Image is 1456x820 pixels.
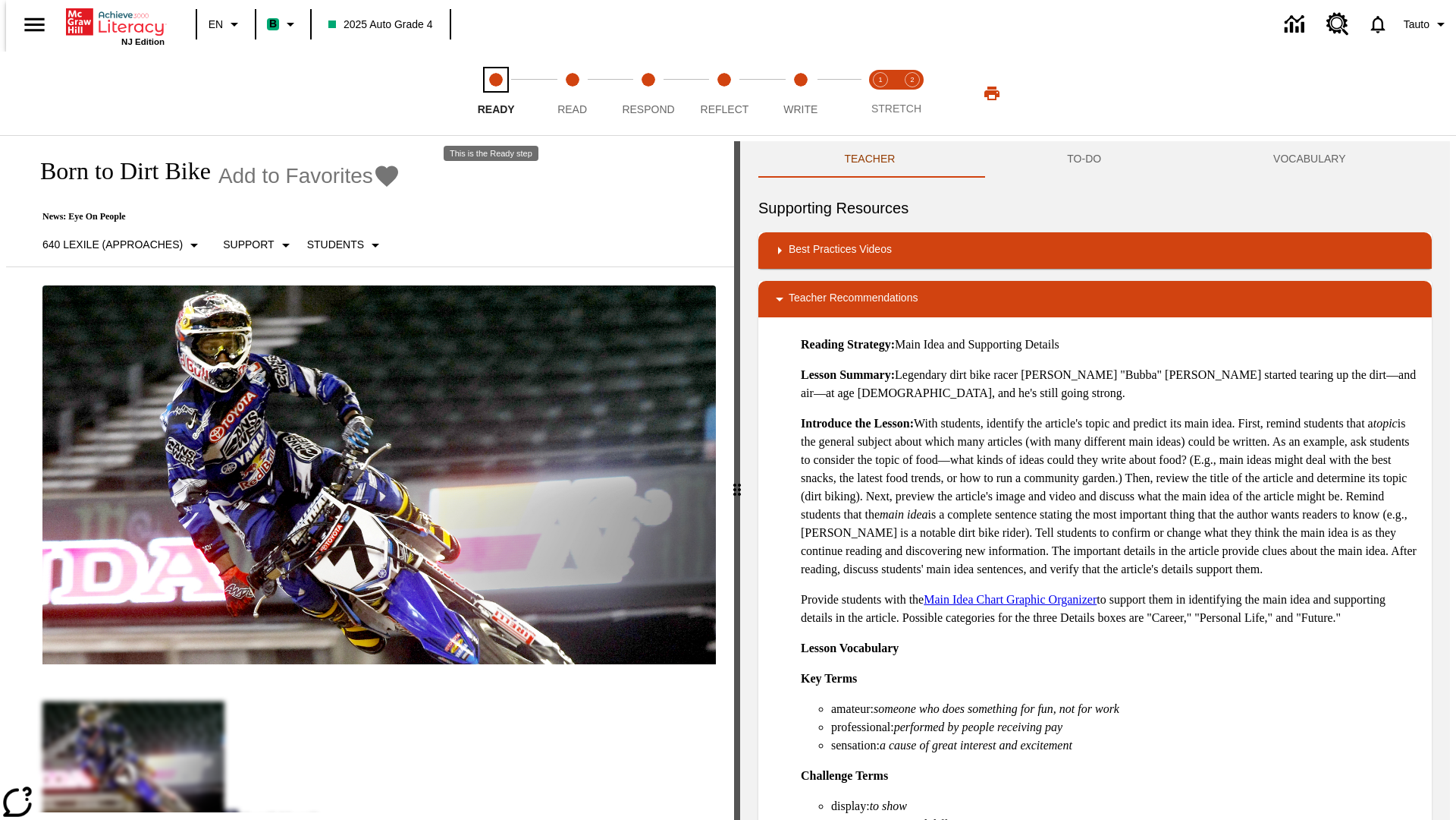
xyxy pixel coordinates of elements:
span: STRETCH [871,102,921,115]
p: Teacher Recommendations [789,290,918,308]
li: sensation: [831,736,1420,755]
div: activity [740,141,1450,820]
div: This is the Ready step [444,146,538,161]
em: performed by people receiving pay [894,721,1062,733]
a: Main Idea Chart Graphic Organizer [924,593,1097,606]
h1: Born to Dirt Bike [24,157,211,185]
p: Support [223,237,274,253]
p: News: Eye On People [24,211,400,222]
span: Write [783,103,817,115]
button: Add to Favorites - Born to Dirt Bike [218,162,400,189]
button: Select Lexile, 640 Lexile (Approaches) [36,232,209,259]
a: Data Center [1276,4,1317,46]
p: 640 Lexile (Approaches) [42,237,183,253]
strong: Lesson Summary: [801,368,895,381]
span: Ready [478,103,515,115]
div: Press Enter or Spacebar and then press right and left arrow keys to move the slider [734,141,740,820]
button: Ready step 1 of 5 [452,52,540,135]
span: Read [557,103,587,115]
img: Motocross racer James Stewart flies through the air on his dirt bike. [42,285,716,665]
button: Stretch Respond step 2 of 2 [890,52,934,135]
em: someone who does something for fun, not for work [874,702,1119,715]
div: reading [6,141,734,812]
em: topic [1373,417,1398,430]
span: Respond [622,103,674,115]
div: Instructional Panel Tabs [758,141,1432,178]
button: Language: EN, Select a language [202,11,250,38]
button: Stretch Read step 1 of 2 [858,52,902,135]
p: Best Practices Videos [789,241,892,260]
div: Home [66,5,165,46]
a: Notifications [1358,5,1398,44]
strong: Challenge Terms [801,769,888,782]
button: Boost Class color is mint green. Change class color [261,11,306,38]
button: Scaffolds, Support [217,232,300,259]
button: Teacher [758,141,981,178]
text: 1 [878,76,882,84]
span: 2025 Auto Grade 4 [328,17,433,33]
button: Respond step 3 of 5 [604,52,692,135]
span: B [269,14,277,33]
span: EN [209,17,223,33]
strong: Lesson Vocabulary [801,642,899,654]
em: to show [870,799,907,812]
p: Main Idea and Supporting Details [801,336,1420,354]
button: Select Student [301,232,391,259]
span: Reflect [701,103,749,115]
strong: Introduce the Lesson: [801,417,914,430]
em: a cause of great interest and excitement [880,739,1072,752]
span: Add to Favorites [218,164,373,188]
h6: Supporting Resources [758,196,1432,220]
p: Provide students with the to support them in identifying the main idea and supporting details in ... [801,591,1420,627]
button: Print [968,80,1016,107]
span: NJ Edition [121,37,165,46]
div: Best Practices Videos [758,232,1432,269]
li: amateur: [831,700,1420,718]
p: Students [307,237,364,253]
span: Tauto [1404,17,1429,33]
em: main idea [880,508,928,521]
button: TO-DO [981,141,1188,178]
p: With students, identify the article's topic and predict its main idea. First, remind students tha... [801,415,1420,579]
button: Profile/Settings [1398,11,1456,38]
a: Resource Center, Will open in new tab [1317,4,1358,45]
button: Open side menu [12,2,57,47]
strong: Reading Strategy: [801,338,895,351]
div: Teacher Recommendations [758,281,1432,317]
button: Write step 5 of 5 [757,52,845,135]
button: Reflect step 4 of 5 [680,52,768,135]
li: display: [831,797,1420,815]
text: 2 [910,76,914,84]
strong: Key Terms [801,672,857,685]
button: VOCABULARY [1188,141,1432,178]
button: Read step 2 of 5 [528,52,616,135]
li: professional: [831,718,1420,736]
p: Legendary dirt bike racer [PERSON_NAME] "Bubba" [PERSON_NAME] started tearing up the dirt—and air... [801,366,1420,402]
